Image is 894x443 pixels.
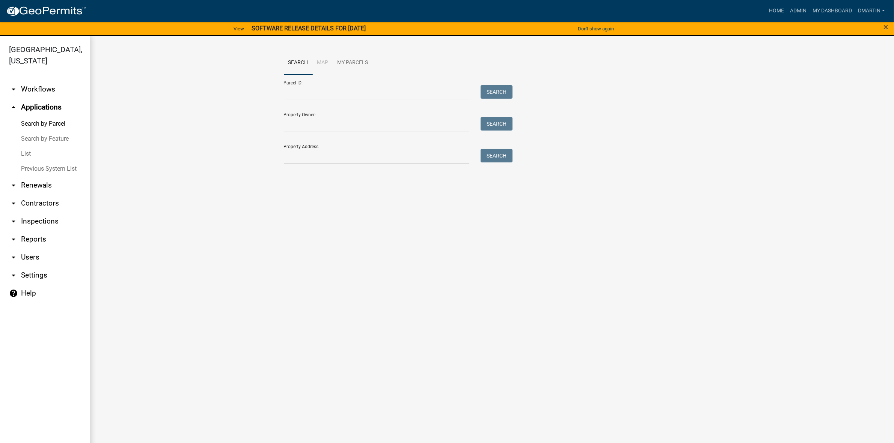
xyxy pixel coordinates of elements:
i: arrow_drop_down [9,181,18,190]
button: Search [481,117,513,131]
a: Search [284,51,313,75]
i: help [9,289,18,298]
i: arrow_drop_down [9,271,18,280]
a: My Dashboard [810,4,855,18]
a: dmartin [855,4,888,18]
i: arrow_drop_down [9,199,18,208]
i: arrow_drop_up [9,103,18,112]
button: Search [481,149,513,162]
a: My Parcels [333,51,373,75]
strong: SOFTWARE RELEASE DETAILS FOR [DATE] [252,25,366,32]
a: Admin [787,4,810,18]
i: arrow_drop_down [9,85,18,94]
span: × [883,22,888,32]
a: Home [766,4,787,18]
button: Don't show again [575,23,617,35]
button: Close [883,23,888,32]
i: arrow_drop_down [9,217,18,226]
button: Search [481,85,513,99]
i: arrow_drop_down [9,235,18,244]
a: View [231,23,247,35]
i: arrow_drop_down [9,253,18,262]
